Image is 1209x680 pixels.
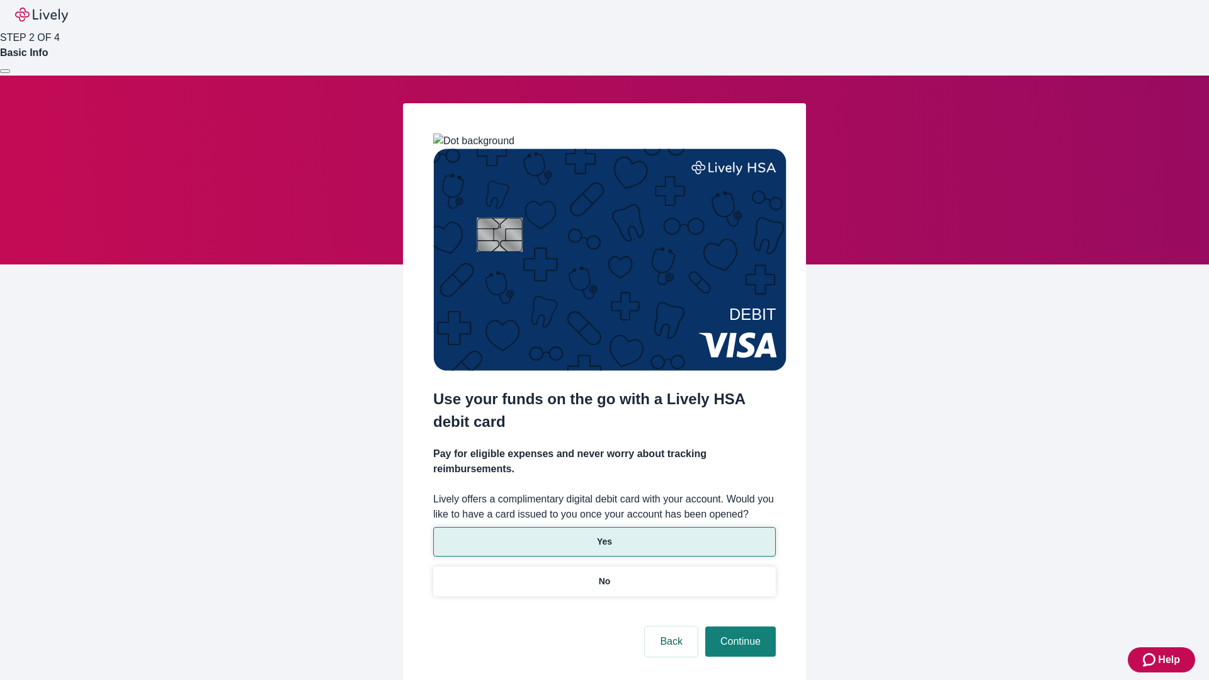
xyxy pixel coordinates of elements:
[1128,647,1195,672] button: Zendesk support iconHelp
[15,8,68,23] img: Lively
[597,535,612,548] p: Yes
[433,388,776,433] h2: Use your funds on the go with a Lively HSA debit card
[1158,652,1180,667] span: Help
[645,626,698,657] button: Back
[433,133,514,149] img: Dot background
[599,575,611,588] p: No
[433,492,776,522] label: Lively offers a complimentary digital debit card with your account. Would you like to have a card...
[433,527,776,557] button: Yes
[433,567,776,596] button: No
[1143,652,1158,667] svg: Zendesk support icon
[433,446,776,477] h4: Pay for eligible expenses and never worry about tracking reimbursements.
[433,149,786,371] img: Debit card
[705,626,776,657] button: Continue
